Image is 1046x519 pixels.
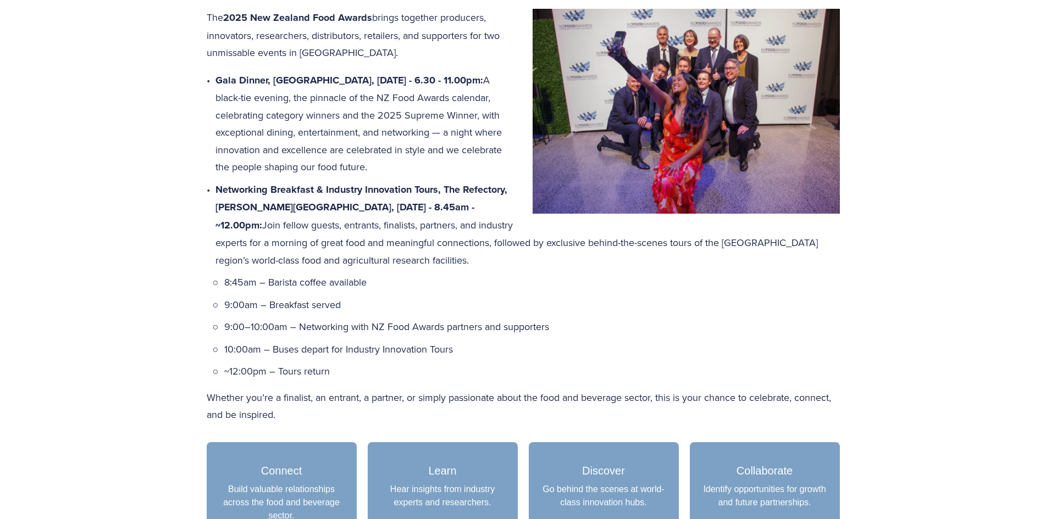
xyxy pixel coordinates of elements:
[215,73,483,87] strong: Gala Dinner, [GEOGRAPHIC_DATA], [DATE] - 6.30 - 11.00pm:
[218,464,346,477] h3: Connect
[379,464,507,477] h3: Learn
[224,341,840,358] p: 10:00am – Buses depart for Industry Innovation Tours
[215,71,840,176] p: A black-tie evening, the pinnacle of the NZ Food Awards calendar, celebrating category winners an...
[701,483,829,509] p: Identify opportunities for growth and future partnerships.
[207,389,840,423] p: Whether you’re a finalist, an entrant, a partner, or simply passionate about the food and beverag...
[207,9,840,62] p: The brings together producers, innovators, researchers, distributors, retailers, and supporters f...
[701,464,829,477] h3: Collaborate
[224,274,840,291] p: 8:45am – Barista coffee available
[223,10,372,25] strong: 2025 New Zealand Food Awards
[540,464,668,477] h3: Discover
[224,296,840,314] p: 9:00am – Breakfast served
[224,362,840,380] p: ~12:00pm – Tours return
[540,483,668,509] p: Go behind the scenes at world-class innovation hubs.
[224,318,840,336] p: 9:00–10:00am – Networking with NZ Food Awards partners and supporters
[215,182,510,232] strong: Networking Breakfast & Industry Innovation Tours, The Refectory, [PERSON_NAME][GEOGRAPHIC_DATA], ...
[215,181,840,269] p: Join fellow guests, entrants, finalists, partners, and industry experts for a morning of great fo...
[379,483,507,509] p: Hear insights from industry experts and researchers.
